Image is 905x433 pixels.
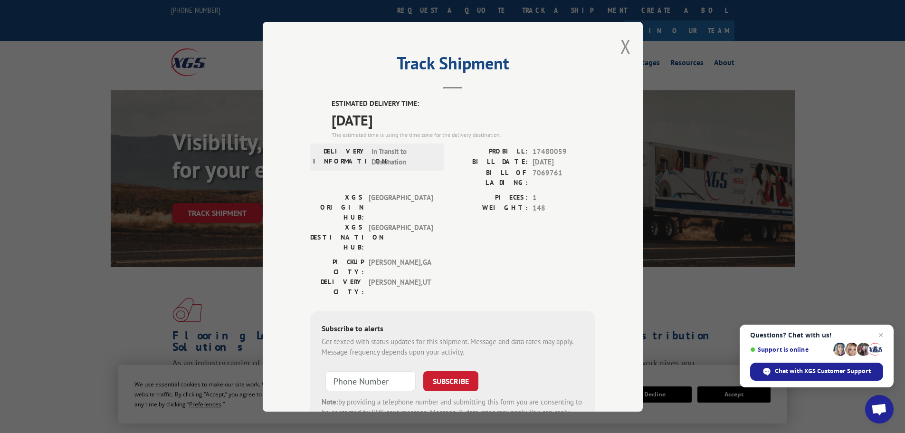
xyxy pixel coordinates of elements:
label: PIECES: [453,192,528,203]
button: SUBSCRIBE [423,371,478,391]
label: PROBILL: [453,146,528,157]
span: 17480059 [533,146,595,157]
span: Support is online [750,346,830,353]
div: Chat with XGS Customer Support [750,363,883,381]
label: PICKUP CITY: [310,257,364,277]
span: [GEOGRAPHIC_DATA] [369,222,433,252]
label: ESTIMATED DELIVERY TIME: [332,98,595,109]
span: [DATE] [533,157,595,168]
label: XGS DESTINATION HUB: [310,222,364,252]
span: [DATE] [332,109,595,130]
span: Questions? Chat with us! [750,331,883,339]
div: by providing a telephone number and submitting this form you are consenting to be contacted by SM... [322,396,584,429]
span: [GEOGRAPHIC_DATA] [369,192,433,222]
span: [PERSON_NAME] , GA [369,257,433,277]
button: Close modal [620,34,631,59]
span: In Transit to Destination [372,146,436,167]
span: 7069761 [533,167,595,187]
div: Subscribe to alerts [322,322,584,336]
div: Get texted with status updates for this shipment. Message and data rates may apply. Message frequ... [322,336,584,357]
span: Chat with XGS Customer Support [775,367,871,375]
span: Close chat [875,329,886,341]
h2: Track Shipment [310,57,595,75]
span: [PERSON_NAME] , UT [369,277,433,297]
label: DELIVERY CITY: [310,277,364,297]
span: 1 [533,192,595,203]
label: WEIGHT: [453,203,528,214]
strong: Note: [322,397,338,406]
span: 148 [533,203,595,214]
div: Open chat [865,395,894,423]
label: BILL DATE: [453,157,528,168]
label: DELIVERY INFORMATION: [313,146,367,167]
label: XGS ORIGIN HUB: [310,192,364,222]
label: BILL OF LADING: [453,167,528,187]
div: The estimated time is using the time zone for the delivery destination. [332,130,595,139]
input: Phone Number [325,371,416,391]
